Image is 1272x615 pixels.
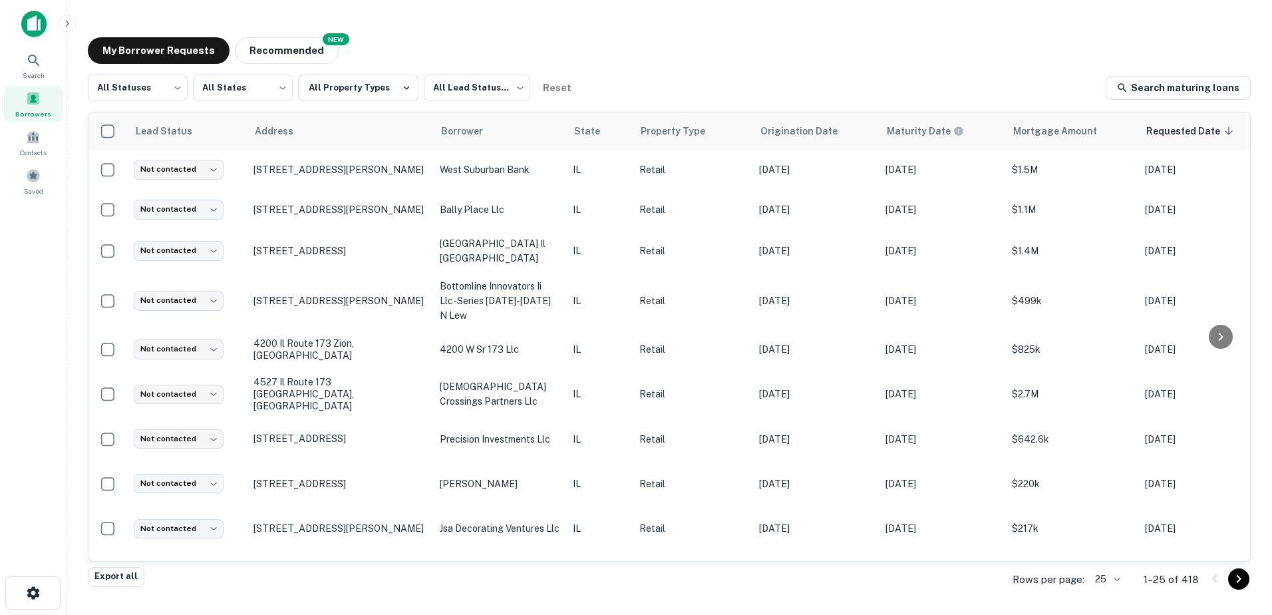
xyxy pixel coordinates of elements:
[4,47,63,83] a: Search
[1012,521,1132,536] p: $217k
[1228,568,1249,590] button: Go to next page
[253,245,426,257] p: [STREET_ADDRESS]
[752,112,879,150] th: Origination Date
[639,477,746,491] p: Retail
[134,429,224,449] div: Not contacted
[1145,294,1258,308] p: [DATE]
[253,478,426,490] p: [STREET_ADDRESS]
[134,474,224,493] div: Not contacted
[760,123,855,139] span: Origination Date
[759,477,872,491] p: [DATE]
[759,294,872,308] p: [DATE]
[885,202,999,217] p: [DATE]
[253,337,426,361] p: 4200 Il Route 173 Zion, [GEOGRAPHIC_DATA]
[887,124,951,138] h6: Maturity Date
[566,112,633,150] th: State
[134,200,224,219] div: Not contacted
[1145,202,1258,217] p: [DATE]
[424,71,530,105] div: All Lead Statuses
[573,202,626,217] p: IL
[1013,123,1114,139] span: Mortgage Amount
[20,147,47,158] span: Contacts
[253,164,426,176] p: [STREET_ADDRESS][PERSON_NAME]
[1012,432,1132,447] p: $642.6k
[88,37,230,64] button: My Borrower Requests
[885,387,999,401] p: [DATE]
[298,75,418,101] button: All Property Types
[639,202,746,217] p: Retail
[4,86,63,122] div: Borrowers
[1144,572,1199,588] p: 1–25 of 418
[885,432,999,447] p: [DATE]
[573,432,626,447] p: IL
[573,387,626,401] p: IL
[759,432,872,447] p: [DATE]
[1012,162,1132,177] p: $1.5M
[1145,342,1258,357] p: [DATE]
[433,112,566,150] th: Borrower
[759,202,872,217] p: [DATE]
[639,342,746,357] p: Retail
[536,75,578,101] button: Reset
[253,376,426,413] p: 4527 Il Route 173 [GEOGRAPHIC_DATA], [GEOGRAPHIC_DATA]
[641,123,722,139] span: Property Type
[134,339,224,359] div: Not contacted
[440,202,559,217] p: bally place llc
[193,71,293,105] div: All States
[639,432,746,447] p: Retail
[253,522,426,534] p: [STREET_ADDRESS][PERSON_NAME]
[639,294,746,308] p: Retail
[1146,123,1237,139] span: Requested Date
[21,11,47,37] img: capitalize-icon.png
[639,244,746,258] p: Retail
[573,244,626,258] p: IL
[134,385,224,404] div: Not contacted
[1012,294,1132,308] p: $499k
[573,477,626,491] p: IL
[1138,112,1265,150] th: Requested Date
[1012,202,1132,217] p: $1.1M
[1012,244,1132,258] p: $1.4M
[235,37,339,64] button: Recommended
[1106,76,1251,100] a: Search maturing loans
[759,342,872,357] p: [DATE]
[1205,509,1272,572] iframe: Chat Widget
[573,294,626,308] p: IL
[440,162,559,177] p: west suburban bank
[88,71,188,105] div: All Statuses
[24,186,43,196] span: Saved
[573,342,626,357] p: IL
[1013,572,1084,588] p: Rows per page:
[255,123,311,139] span: Address
[887,124,964,138] div: Maturity dates displayed may be estimated. Please contact the lender for the most accurate maturi...
[574,123,617,139] span: State
[440,279,559,323] p: bottomline innovators ii llc-series [DATE]-[DATE] n lew
[879,112,1005,150] th: Maturity dates displayed may be estimated. Please contact the lender for the most accurate maturi...
[1012,477,1132,491] p: $220k
[440,521,559,536] p: jsa decorating ventures llc
[88,567,144,587] button: Export all
[885,521,999,536] p: [DATE]
[1005,112,1138,150] th: Mortgage Amount
[441,123,500,139] span: Borrower
[885,477,999,491] p: [DATE]
[639,521,746,536] p: Retail
[759,387,872,401] p: [DATE]
[134,241,224,260] div: Not contacted
[15,108,51,119] span: Borrowers
[440,236,559,266] p: [GEOGRAPHIC_DATA] il [GEOGRAPHIC_DATA]
[885,244,999,258] p: [DATE]
[759,244,872,258] p: [DATE]
[885,162,999,177] p: [DATE]
[1145,477,1258,491] p: [DATE]
[323,33,349,45] div: NEW
[127,112,247,150] th: Lead Status
[887,124,981,138] span: Maturity dates displayed may be estimated. Please contact the lender for the most accurate maturi...
[440,432,559,447] p: precision investments llc
[1145,521,1258,536] p: [DATE]
[573,162,626,177] p: IL
[440,379,559,409] p: [DEMOGRAPHIC_DATA] crossings partners llc
[134,291,224,310] div: Not contacted
[1012,342,1132,357] p: $825k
